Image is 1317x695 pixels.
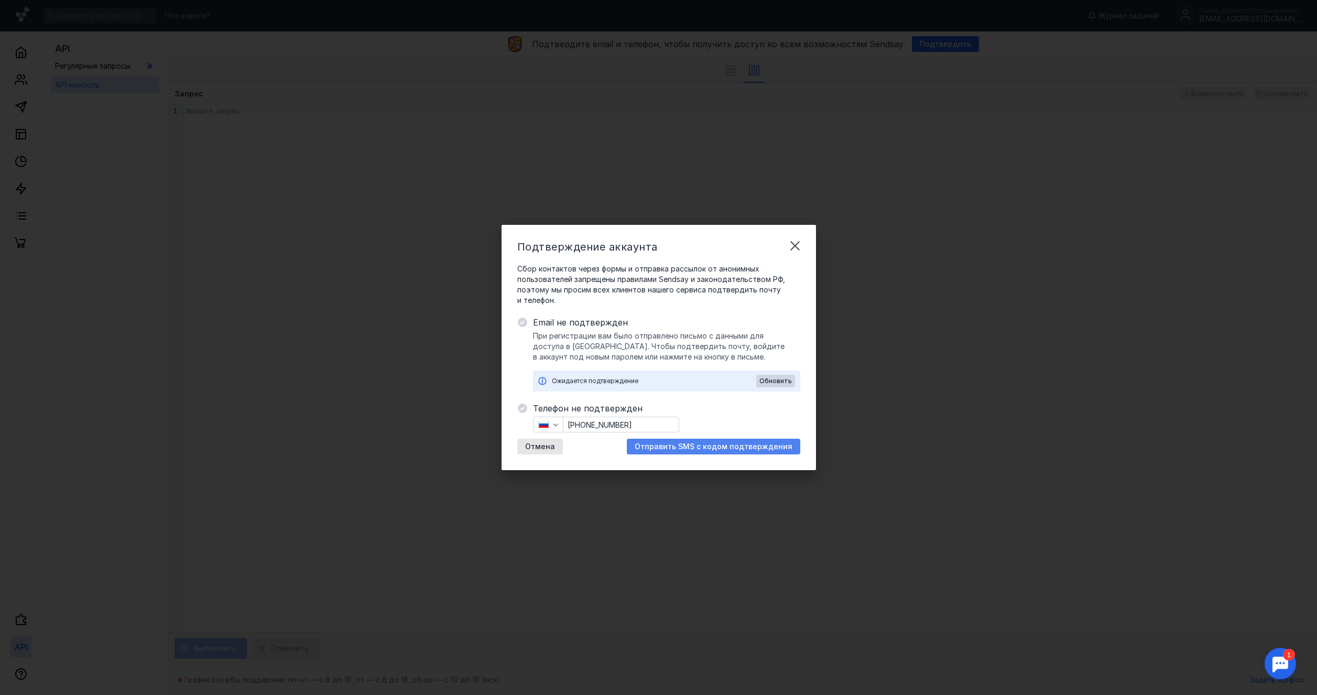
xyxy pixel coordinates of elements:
span: Сбор контактов через формы и отправка рассылок от анонимных пользователей запрещены правилами Sen... [517,264,800,306]
span: Подтверждение аккаунта [517,241,658,253]
span: При регистрации вам было отправлено письмо с данными для доступа в [GEOGRAPHIC_DATA]. Чтобы подтв... [533,331,800,362]
span: Отправить SMS с кодом подтверждения [635,442,792,451]
span: Email не подтвержден [533,316,800,329]
div: 1 [24,6,36,18]
button: Отправить SMS с кодом подтверждения [627,439,800,454]
button: Отмена [517,439,563,454]
button: Обновить [756,375,795,387]
div: Ожидается подтверждение [552,376,756,386]
span: Обновить [759,377,792,385]
span: Отмена [525,442,555,451]
span: Телефон не подтвержден [533,402,800,415]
